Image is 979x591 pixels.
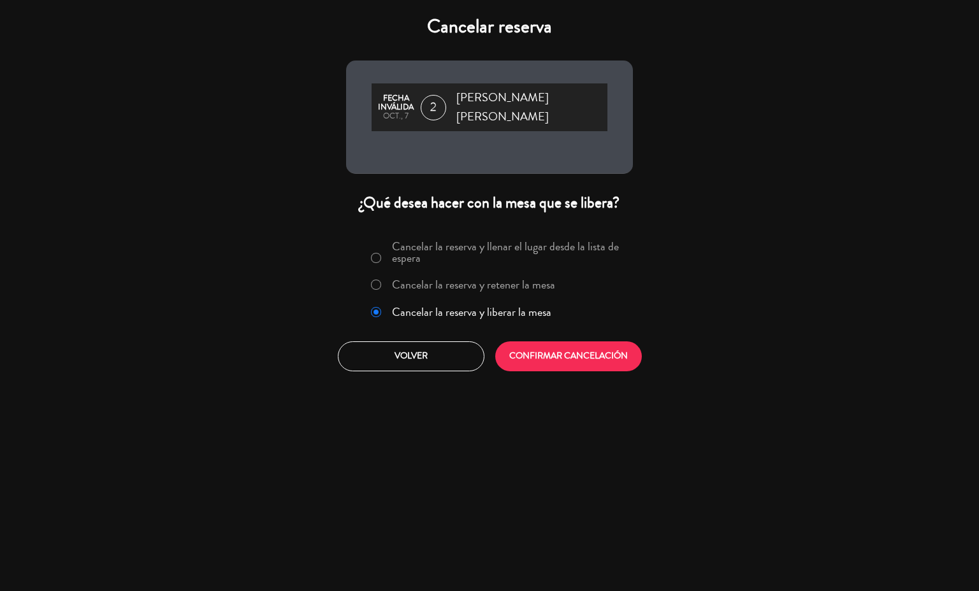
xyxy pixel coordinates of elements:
[392,306,551,318] label: Cancelar la reserva y liberar la mesa
[456,89,607,126] span: [PERSON_NAME] [PERSON_NAME]
[421,95,446,120] span: 2
[378,94,414,112] div: Fecha inválida
[495,341,642,371] button: CONFIRMAR CANCELACIÓN
[346,15,633,38] h4: Cancelar reserva
[338,341,484,371] button: Volver
[346,193,633,213] div: ¿Qué desea hacer con la mesa que se libera?
[378,112,414,121] div: oct., 7
[392,279,555,290] label: Cancelar la reserva y retener la mesa
[392,241,625,264] label: Cancelar la reserva y llenar el lugar desde la lista de espera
